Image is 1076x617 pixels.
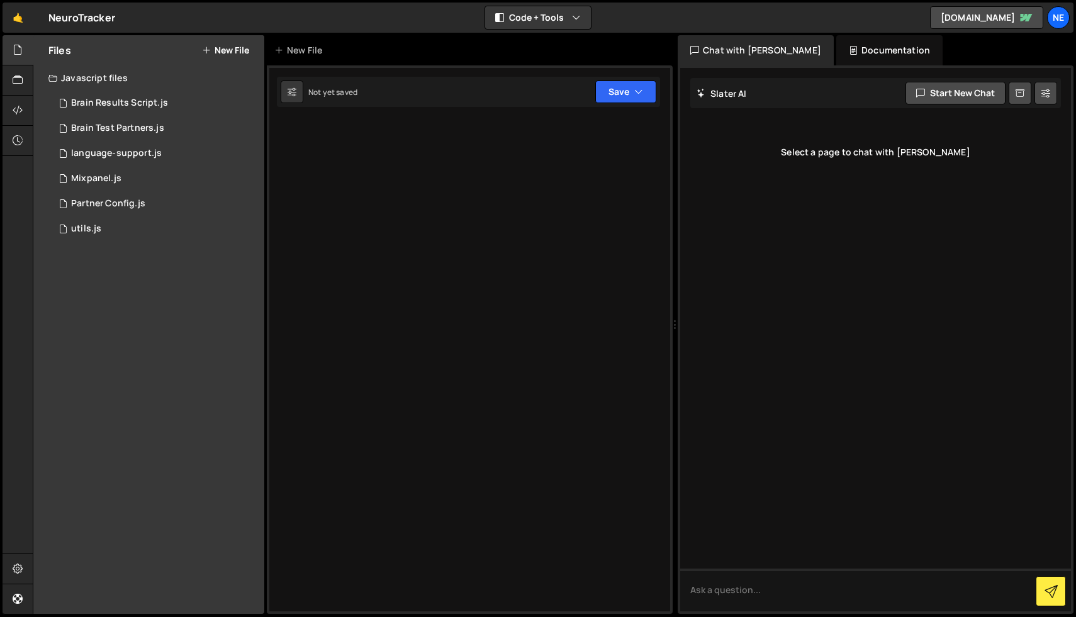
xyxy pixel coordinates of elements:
[71,223,101,235] div: utils.js
[48,141,264,166] div: 10193/29405.js
[308,87,357,97] div: Not yet saved
[48,91,264,116] div: 10193/22950.js
[485,6,591,29] button: Code + Tools
[202,45,249,55] button: New File
[595,81,656,103] button: Save
[48,43,71,57] h2: Files
[697,87,747,99] h2: Slater AI
[678,35,834,65] div: Chat with [PERSON_NAME]
[48,191,264,216] div: 10193/44615.js
[1047,6,1070,29] a: Ne
[33,65,264,91] div: Javascript files
[48,10,115,25] div: NeuroTracker
[836,35,943,65] div: Documentation
[905,82,1006,104] button: Start new chat
[71,123,164,134] div: Brain Test Partners.js
[71,198,145,209] div: Partner Config.js
[930,6,1043,29] a: [DOMAIN_NAME]
[71,148,162,159] div: language-support.js
[48,216,264,242] div: 10193/22976.js
[274,44,327,57] div: New File
[71,173,121,184] div: Mixpanel.js
[3,3,33,33] a: 🤙
[48,116,264,141] div: 10193/29054.js
[71,97,168,109] div: Brain Results Script.js
[48,166,264,191] div: 10193/36817.js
